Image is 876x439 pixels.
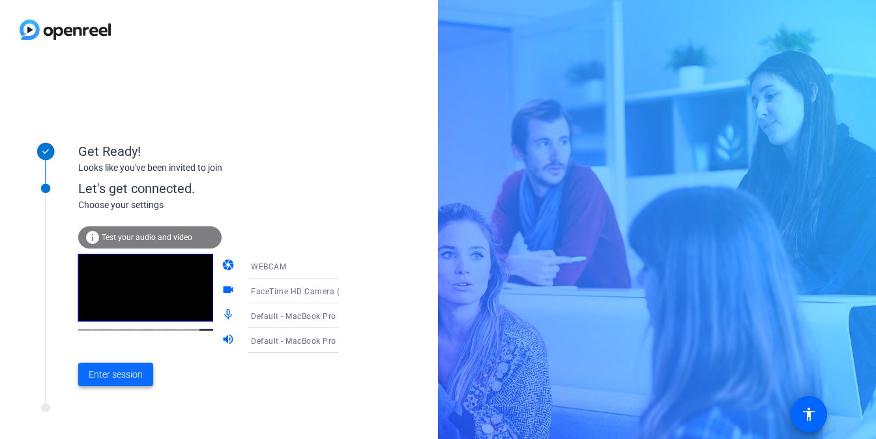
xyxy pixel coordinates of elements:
mat-icon: volume_up [222,333,237,348]
mat-icon: accessibility [801,406,817,422]
mat-icon: camera [222,258,237,274]
mat-icon: mic_none [222,308,237,324]
span: Test your audio and video [102,233,192,242]
div: Get Ready! [78,142,339,161]
span: FaceTime HD Camera (D288:[DATE]) [251,286,390,296]
span: Default - MacBook Pro Microphone (Built-in) [251,310,418,321]
div: Looks like you've been invited to join [78,161,339,175]
button: Enter session [78,363,153,386]
mat-icon: videocam [222,283,237,299]
span: Enter session [89,368,143,382]
span: Default - MacBook Pro Speakers (Built-in) [251,335,408,346]
span: WEBCAM [251,262,286,271]
div: Let's get connected. [78,179,366,198]
div: Choose your settings [78,198,366,212]
mat-icon: info [85,230,100,245]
